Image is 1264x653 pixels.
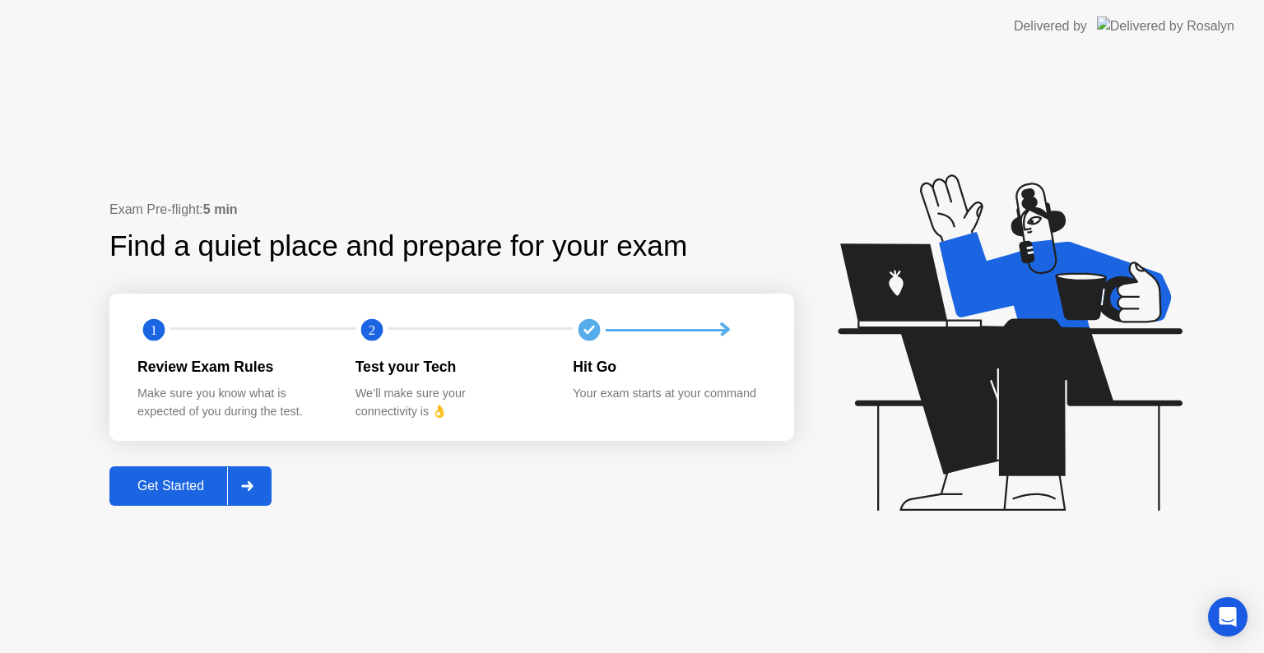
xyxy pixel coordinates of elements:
[369,322,375,338] text: 2
[114,479,227,493] div: Get Started
[1097,16,1234,35] img: Delivered by Rosalyn
[1014,16,1087,36] div: Delivered by
[355,356,547,377] div: Test your Tech
[203,202,238,216] b: 5 min
[1208,597,1248,637] div: Open Intercom Messenger
[573,356,764,377] div: Hit Go
[109,466,272,506] button: Get Started
[573,385,764,403] div: Your exam starts at your command
[355,385,547,420] div: We’ll make sure your connectivity is 👌
[137,385,329,420] div: Make sure you know what is expected of you during the test.
[109,225,690,268] div: Find a quiet place and prepare for your exam
[137,356,329,377] div: Review Exam Rules
[151,322,157,338] text: 1
[109,200,794,220] div: Exam Pre-flight:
